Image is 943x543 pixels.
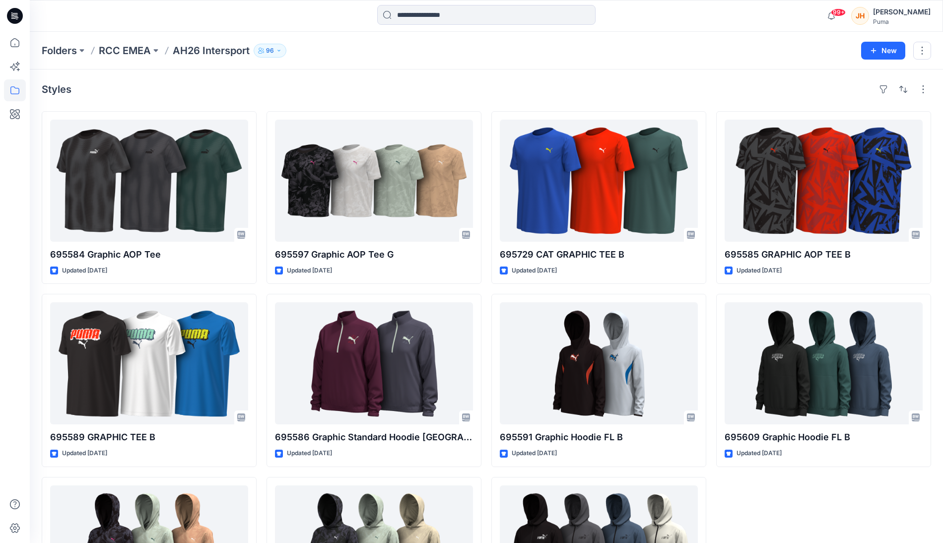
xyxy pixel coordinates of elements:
p: 695589 GRAPHIC TEE B [50,430,248,444]
p: Updated [DATE] [287,266,332,276]
p: Updated [DATE] [287,448,332,459]
p: Updated [DATE] [737,448,782,459]
p: 695597 Graphic AOP Tee G [275,248,473,262]
a: RCC EMEA [99,44,151,58]
button: 96 [254,44,286,58]
p: 695585 GRAPHIC AOP TEE B [725,248,923,262]
a: 695585 GRAPHIC AOP TEE B [725,120,923,242]
div: Puma [873,18,931,25]
a: 695586 Graphic Standard Hoodie FL [275,302,473,424]
a: 695591 Graphic Hoodie FL B [500,302,698,424]
div: [PERSON_NAME] [873,6,931,18]
p: Updated [DATE] [512,266,557,276]
p: 695609 Graphic Hoodie FL B [725,430,923,444]
h4: Styles [42,83,71,95]
a: 695729 CAT GRAPHIC TEE B [500,120,698,242]
a: 695597 Graphic AOP Tee G [275,120,473,242]
p: Updated [DATE] [62,448,107,459]
p: Updated [DATE] [512,448,557,459]
p: Updated [DATE] [737,266,782,276]
p: AH26 Intersport [173,44,250,58]
a: 695584 Graphic AOP Tee [50,120,248,242]
a: 695589 GRAPHIC TEE B [50,302,248,424]
p: 695729 CAT GRAPHIC TEE B [500,248,698,262]
p: 695584 Graphic AOP Tee [50,248,248,262]
p: 695591 Graphic Hoodie FL B [500,430,698,444]
p: 695586 Graphic Standard Hoodie [GEOGRAPHIC_DATA] [275,430,473,444]
a: 695609 Graphic Hoodie FL B [725,302,923,424]
p: Updated [DATE] [62,266,107,276]
button: New [861,42,905,60]
p: 96 [266,45,274,56]
div: JH [851,7,869,25]
span: 99+ [831,8,846,16]
a: Folders [42,44,77,58]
